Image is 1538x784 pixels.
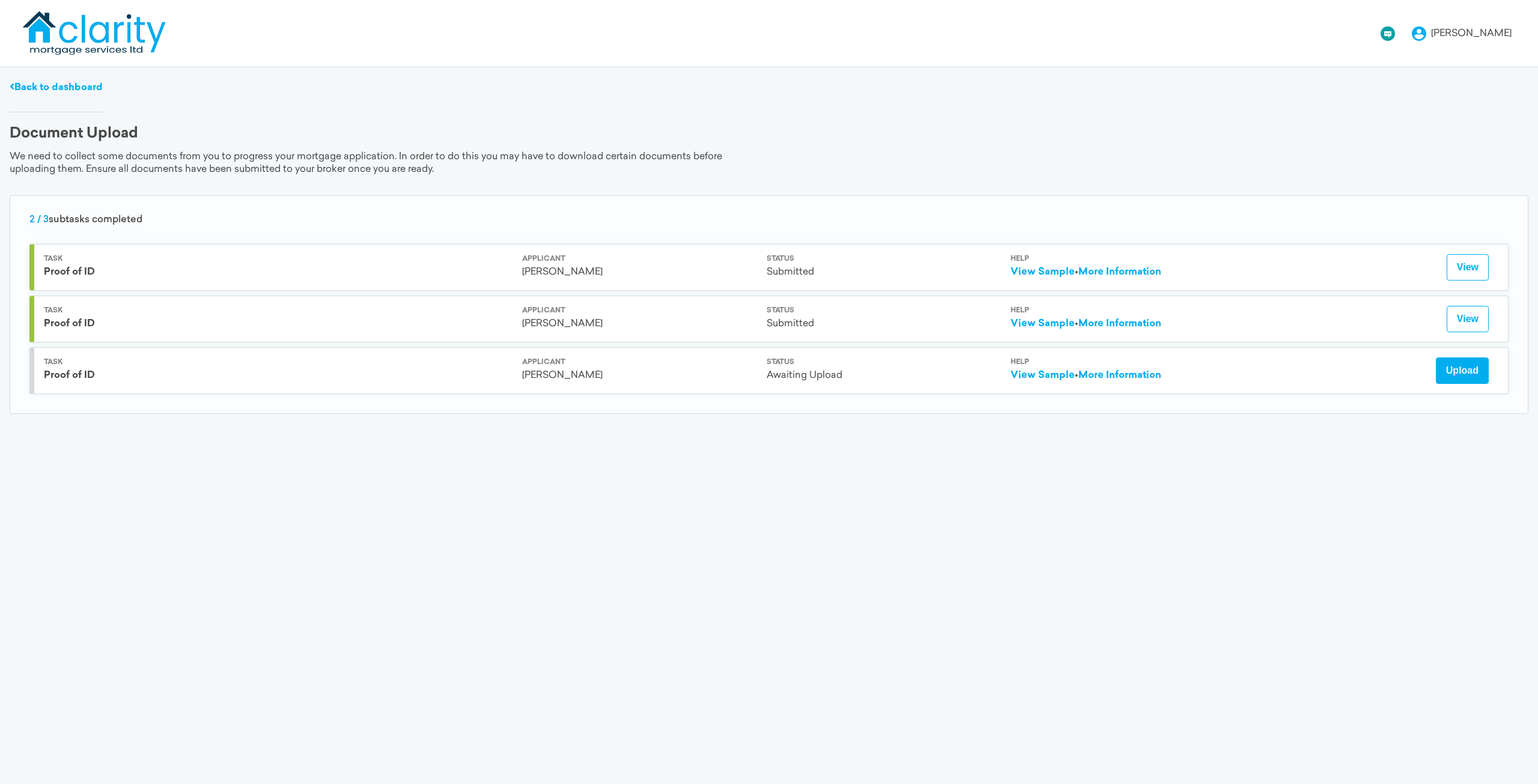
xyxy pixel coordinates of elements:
[522,369,756,382] div: [PERSON_NAME]
[522,266,756,279] div: [PERSON_NAME]
[29,215,49,225] span: 2 / 3
[22,10,168,55] img: logo
[1436,357,1489,384] button: Upload
[1078,371,1161,380] a: More Information
[767,318,1001,330] div: Submitted
[522,307,756,314] div: Applicant
[522,255,756,263] div: Applicant
[1011,266,1245,279] div: •
[1011,319,1075,329] a: View Sample
[767,359,1001,366] div: Status
[1011,371,1075,380] a: View Sample
[1011,318,1245,330] div: •
[29,215,1509,225] div: subtasks completed
[44,318,512,330] div: Proof of ID
[767,266,1001,279] div: Submitted
[522,318,756,330] div: [PERSON_NAME]
[1011,359,1245,366] div: Help
[10,83,103,93] a: Back to dashboard
[44,307,512,314] div: Task
[1078,319,1161,329] a: More Information
[767,255,1001,263] div: Status
[1011,369,1245,382] div: •
[1447,306,1489,332] button: View
[44,359,512,366] div: Task
[1011,255,1245,263] div: Help
[44,266,512,279] div: Proof of ID
[1447,254,1489,281] button: View
[522,359,756,366] div: Applicant
[1078,267,1161,277] a: More Information
[10,151,769,176] div: We need to collect some documents from you to progress your mortgage application. In order to do ...
[1011,307,1245,314] div: Help
[767,369,1001,382] div: Awaiting Upload
[1431,29,1512,38] div: [PERSON_NAME]
[767,307,1001,314] div: Status
[44,369,512,382] div: Proof of ID
[44,255,512,263] div: Task
[10,127,138,141] div: Document Upload
[1011,267,1075,277] a: View Sample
